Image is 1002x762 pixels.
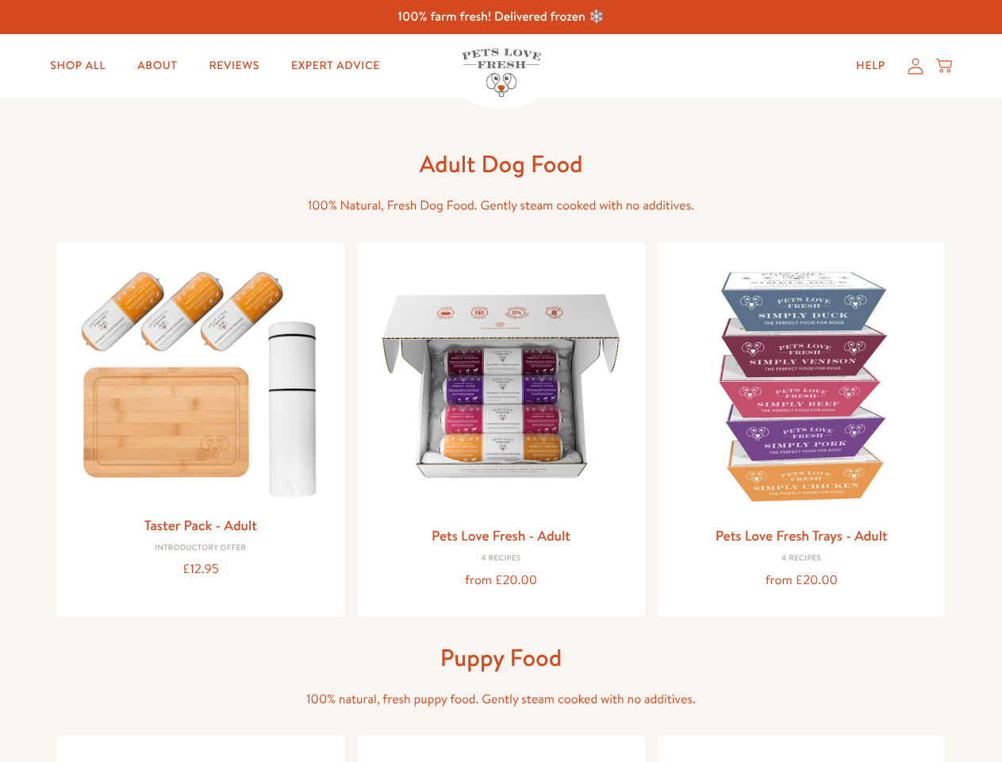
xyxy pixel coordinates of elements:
[670,554,933,564] div: 4 Recipes
[306,691,696,708] span: 100% natural, fresh puppy food. Gently steam cooked with no additives.
[70,544,332,553] div: Introductory Offer
[843,50,898,82] a: Help
[248,148,755,179] h1: Adult Dog Food
[716,525,888,545] a: Pets Love Fresh Trays - Adult
[278,50,393,82] a: Expert Advice
[462,48,541,97] img: Pets Love Fresh
[196,50,271,82] a: Reviews
[670,570,933,591] div: from £20.00
[37,50,118,82] a: Shop All
[670,255,933,518] img: Pets Love Fresh Trays - Adult
[144,515,257,535] a: Taster Pack - Adult
[248,642,755,673] h1: Puppy Food
[370,570,632,591] div: from £20.00
[70,255,332,506] img: Taster Pack - Adult
[370,554,632,564] div: 4 Recipes
[370,255,632,518] img: Pets Love Fresh - Adult
[432,525,570,545] a: Pets Love Fresh - Adult
[70,559,332,580] div: £12.95
[125,50,190,82] a: About
[308,197,694,214] span: 100% Natural, Fresh Dog Food. Gently steam cooked with no additives.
